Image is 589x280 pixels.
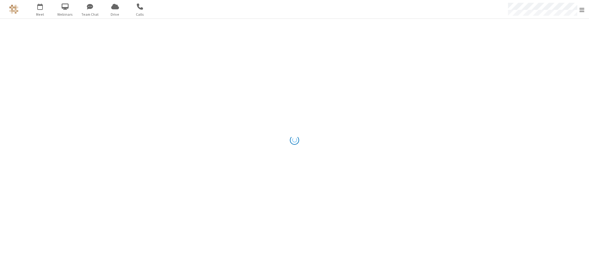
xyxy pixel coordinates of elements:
[29,12,52,17] span: Meet
[54,12,77,17] span: Webinars
[79,12,102,17] span: Team Chat
[9,5,18,14] img: QA Selenium DO NOT DELETE OR CHANGE
[128,12,152,17] span: Calls
[104,12,127,17] span: Drive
